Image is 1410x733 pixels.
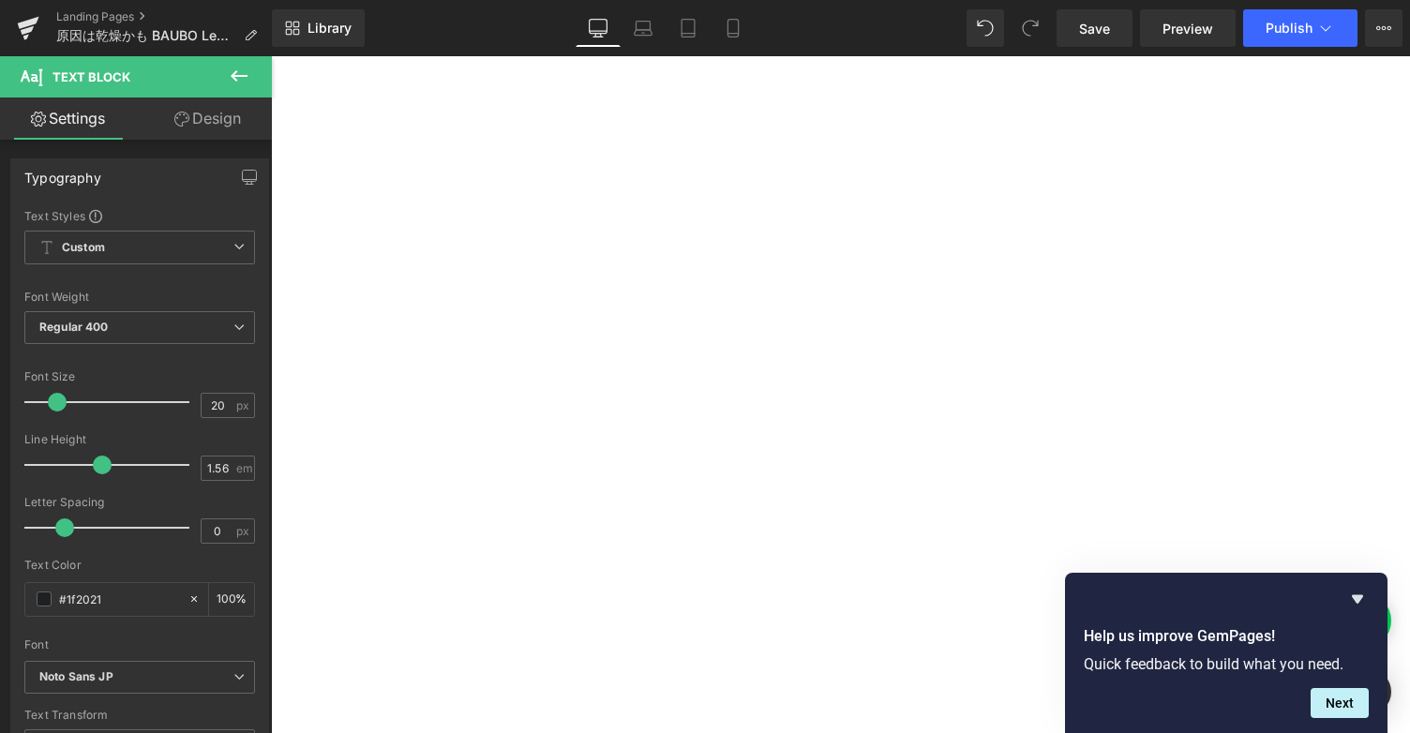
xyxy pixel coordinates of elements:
[24,370,255,383] div: Font Size
[39,320,109,334] b: Regular 400
[666,9,711,47] a: Tablet
[39,669,113,685] i: Noto Sans JP
[236,525,252,537] span: px
[272,9,365,47] a: New Library
[24,208,255,223] div: Text Styles
[62,240,105,256] b: Custom
[1243,9,1357,47] button: Publish
[1084,655,1369,673] p: Quick feedback to build what you need.
[24,291,255,304] div: Font Weight
[236,399,252,411] span: px
[24,559,255,572] div: Text Color
[307,20,352,37] span: Library
[621,9,666,47] a: Laptop
[711,9,756,47] a: Mobile
[576,9,621,47] a: Desktop
[236,462,252,474] span: em
[1079,19,1110,38] span: Save
[59,589,179,609] input: Color
[140,97,276,140] a: Design
[1012,9,1049,47] button: Redo
[1084,588,1369,718] div: Help us improve GemPages!
[1162,19,1213,38] span: Preview
[52,69,130,84] span: Text Block
[24,496,255,509] div: Letter Spacing
[56,9,272,24] a: Landing Pages
[1140,9,1236,47] a: Preview
[24,709,255,722] div: Text Transform
[209,583,254,616] div: %
[24,638,255,651] div: Font
[1084,625,1369,648] h2: Help us improve GemPages!
[967,9,1004,47] button: Undo
[24,159,101,186] div: Typography
[1266,21,1312,36] span: Publish
[1365,9,1402,47] button: More
[1311,688,1369,718] button: Next question
[56,28,236,43] span: 原因は乾燥かも BAUBO Leバーム
[24,433,255,446] div: Line Height
[1346,588,1369,610] button: Hide survey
